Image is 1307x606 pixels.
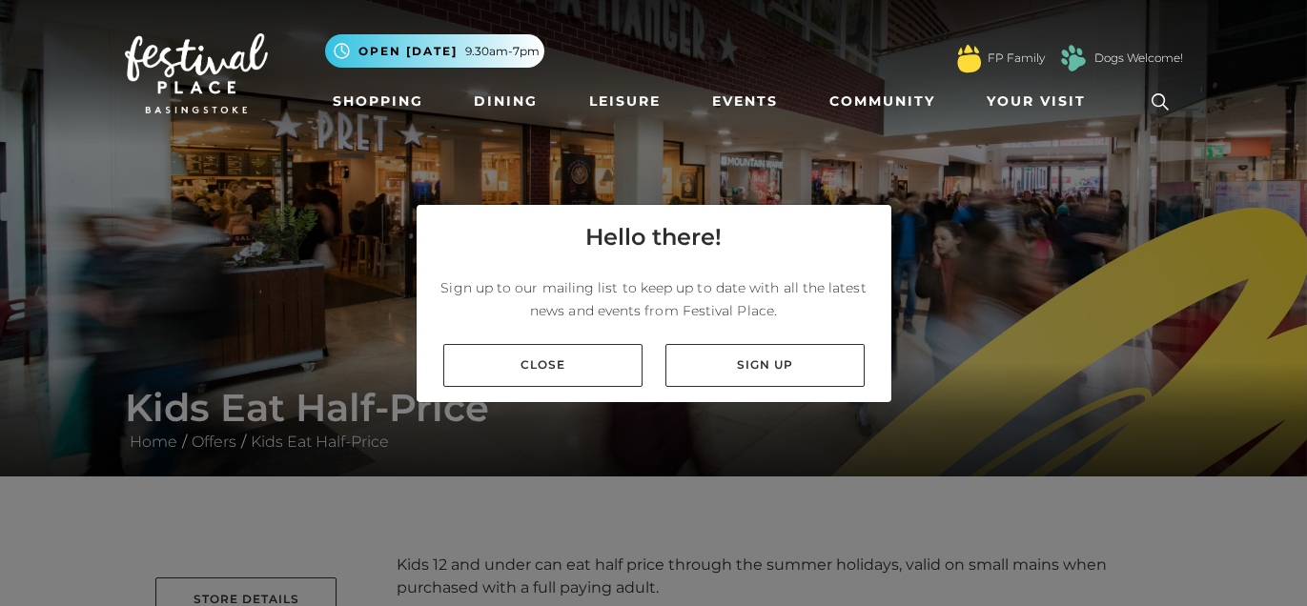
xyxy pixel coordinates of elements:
[988,50,1045,67] a: FP Family
[585,220,722,254] h4: Hello there!
[325,34,544,68] button: Open [DATE] 9.30am-7pm
[987,91,1086,111] span: Your Visit
[665,344,865,387] a: Sign up
[1094,50,1183,67] a: Dogs Welcome!
[705,84,786,119] a: Events
[582,84,668,119] a: Leisure
[443,344,643,387] a: Close
[979,84,1103,119] a: Your Visit
[822,84,943,119] a: Community
[125,33,268,113] img: Festival Place Logo
[358,43,458,60] span: Open [DATE]
[432,276,876,322] p: Sign up to our mailing list to keep up to date with all the latest news and events from Festival ...
[466,84,545,119] a: Dining
[325,84,431,119] a: Shopping
[465,43,540,60] span: 9.30am-7pm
